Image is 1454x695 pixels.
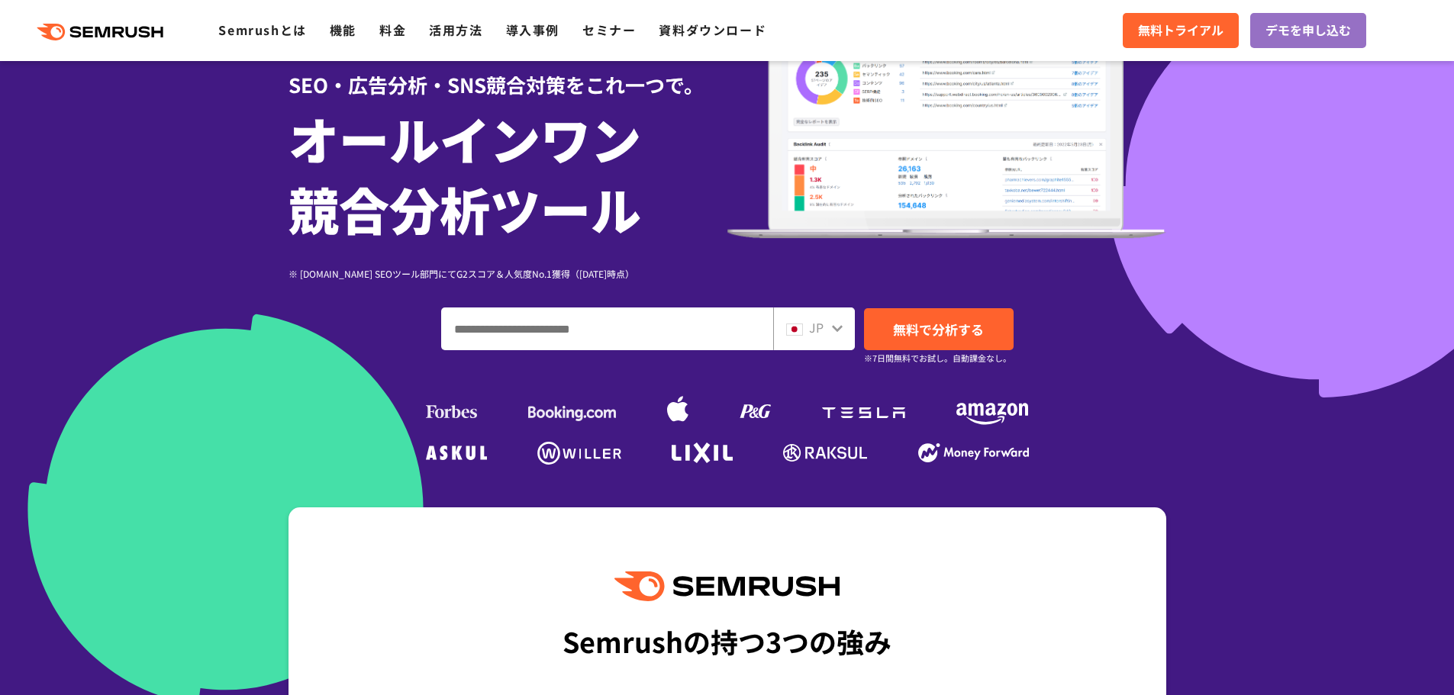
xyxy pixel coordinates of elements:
a: 導入事例 [506,21,559,39]
span: 無料で分析する [893,320,984,339]
a: 無料で分析する [864,308,1014,350]
input: ドメイン、キーワードまたはURLを入力してください [442,308,772,349]
a: 活用方法 [429,21,482,39]
div: Semrushの持つ3つの強み [563,613,891,669]
a: 資料ダウンロード [659,21,766,39]
h1: オールインワン 競合分析ツール [289,103,727,243]
div: SEO・広告分析・SNS競合対策をこれ一つで。 [289,47,727,99]
a: セミナー [582,21,636,39]
a: 料金 [379,21,406,39]
a: Semrushとは [218,21,306,39]
a: 機能 [330,21,356,39]
img: Semrush [614,571,839,601]
span: 無料トライアル [1138,21,1223,40]
span: JP [809,318,824,336]
a: 無料トライアル [1123,13,1239,48]
div: ※ [DOMAIN_NAME] SEOツール部門にてG2スコア＆人気度No.1獲得（[DATE]時点） [289,266,727,281]
a: デモを申し込む [1250,13,1366,48]
small: ※7日間無料でお試し。自動課金なし。 [864,351,1011,365]
span: デモを申し込む [1265,21,1351,40]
